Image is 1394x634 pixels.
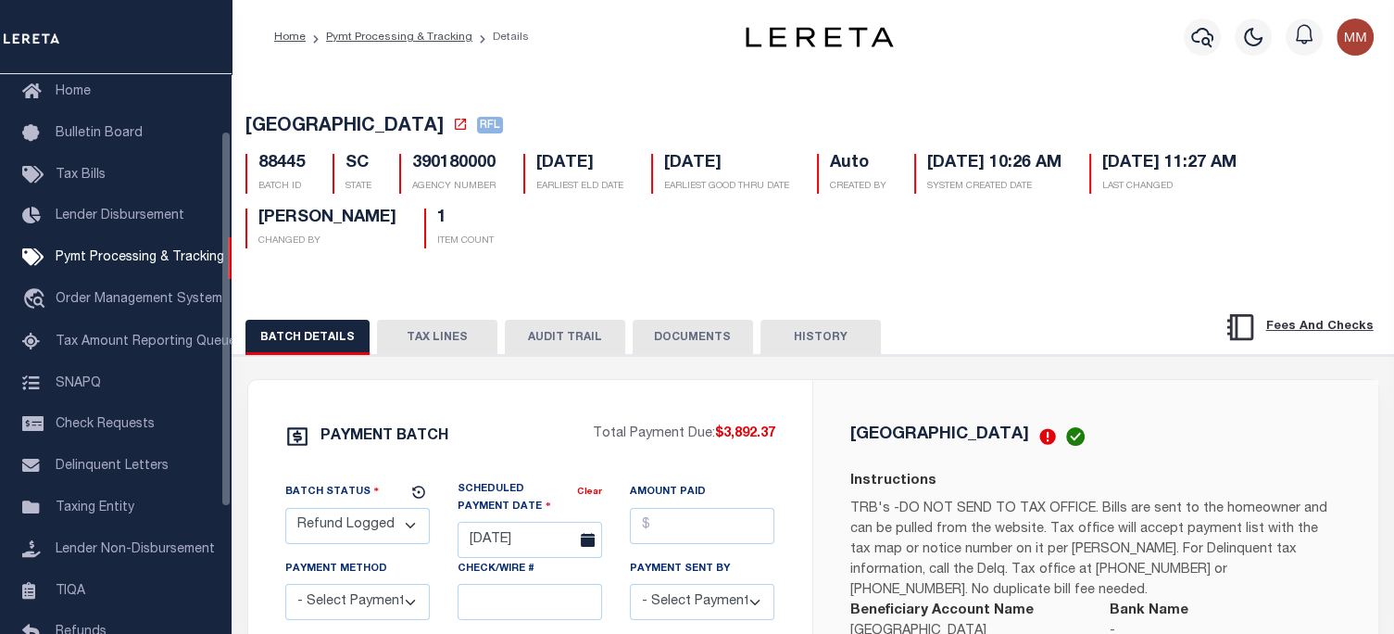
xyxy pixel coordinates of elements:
span: $3,892.37 [715,427,775,440]
span: Home [56,85,91,98]
button: HISTORY [760,320,881,355]
label: Payment Method [285,562,387,577]
h5: [GEOGRAPHIC_DATA] [850,426,1029,443]
span: Delinquent Letters [56,460,169,473]
a: Pymt Processing & Tracking [326,32,472,43]
p: TRB's -DO NOT SEND TO TAX OFFICE. Bills are sent to the homeowner and can be pulled from the webs... [850,500,1341,601]
p: EARLIEST ELD DATE [536,180,623,194]
button: AUDIT TRAIL [505,320,625,355]
h5: [DATE] [536,154,623,174]
label: Scheduled Payment Date [458,482,577,514]
span: [GEOGRAPHIC_DATA] [245,118,444,136]
label: Check/Wire # [458,562,534,577]
h5: Auto [830,154,886,174]
label: Instructions [850,471,936,492]
p: AGENCY NUMBER [412,180,496,194]
p: EARLIEST GOOD THRU DATE [664,180,789,194]
h5: [DATE] 11:27 AM [1102,154,1237,174]
h6: PAYMENT BATCH [320,429,448,444]
img: logo-dark.svg [746,27,894,47]
h5: [DATE] 10:26 AM [927,154,1061,174]
a: Clear [577,488,602,497]
label: Payment Sent By [630,562,730,577]
input: $ [630,508,774,544]
button: TAX LINES [377,320,497,355]
button: DOCUMENTS [633,320,753,355]
span: Check Requests [56,418,155,431]
h5: SC [345,154,371,174]
span: SNAPQ [56,376,101,389]
img: check-icon-green.svg [1066,427,1085,446]
p: BATCH ID [258,180,305,194]
h5: [DATE] [664,154,789,174]
h5: 88445 [258,154,305,174]
span: RFL [477,117,503,133]
h5: 1 [437,209,494,229]
label: Bank Name [1110,601,1188,622]
span: Lender Non-Disbursement [56,543,215,556]
p: SYSTEM CREATED DATE [927,180,1061,194]
h5: [PERSON_NAME] [258,209,396,229]
li: Details [472,29,529,45]
label: Amount Paid [630,485,706,501]
span: Pymt Processing & Tracking [56,251,224,264]
span: Lender Disbursement [56,209,184,222]
p: LAST CHANGED [1102,180,1237,194]
p: ITEM COUNT [437,235,494,248]
p: CHANGED BY [258,235,396,248]
button: BATCH DETAILS [245,320,370,355]
label: Batch Status [285,483,380,501]
p: CREATED BY [830,180,886,194]
a: Home [274,32,306,43]
button: Fees And Checks [1217,308,1381,347]
span: Tax Bills [56,169,106,182]
i: travel_explore [22,288,52,312]
p: STATE [345,180,371,194]
span: Tax Amount Reporting Queue [56,336,236,349]
img: svg+xml;base64,PHN2ZyB4bWxucz0iaHR0cDovL3d3dy53My5vcmcvMjAwMC9zdmciIHBvaW50ZXItZXZlbnRzPSJub25lIi... [1337,19,1374,56]
label: Beneficiary Account Name [850,601,1034,622]
p: Total Payment Due: [593,425,775,445]
a: RFL [477,119,503,137]
span: Order Management System [56,293,222,306]
span: Bulletin Board [56,127,143,140]
span: TIQA [56,584,85,597]
span: Taxing Entity [56,501,134,514]
h5: 390180000 [412,154,496,174]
